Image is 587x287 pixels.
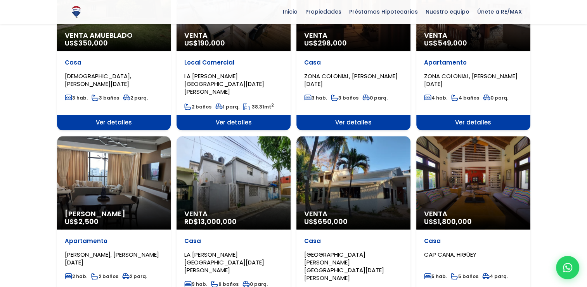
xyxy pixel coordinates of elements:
span: Ver detalles [177,115,291,130]
span: 4 hab. [424,94,447,101]
span: 190,000 [198,38,225,48]
span: Venta [424,31,523,39]
span: US$ [424,217,472,226]
p: Casa [184,237,283,245]
span: 0 parq. [362,94,388,101]
span: 2 parq. [122,273,147,280]
sup: 2 [271,102,274,108]
p: Local Comercial [184,59,283,66]
p: Casa [304,237,403,245]
span: 2 baños [184,103,211,110]
p: Apartamento [424,59,523,66]
span: Venta [304,210,403,218]
img: Logo de REMAX [69,5,83,19]
span: 2 hab. [65,273,87,280]
span: ZONA COLONIAL, [PERSON_NAME][DATE] [424,72,518,88]
span: 1,800,000 [438,217,472,226]
span: US$ [424,38,467,48]
span: 3 hab. [304,94,327,101]
span: [GEOGRAPHIC_DATA][PERSON_NAME][GEOGRAPHIC_DATA][DATE][PERSON_NAME] [304,250,384,282]
span: Venta [184,31,283,39]
span: 298,000 [318,38,347,48]
span: US$ [304,38,347,48]
span: Ver detalles [296,115,410,130]
span: 38.31 [252,103,264,110]
span: Inicio [279,6,301,17]
span: LA [PERSON_NAME][GEOGRAPHIC_DATA][DATE][PERSON_NAME] [184,250,264,274]
span: 2 parq. [123,94,148,101]
p: Casa [424,237,523,245]
span: Venta [304,31,403,39]
span: US$ [65,38,108,48]
span: ZONA COLONIAL, [PERSON_NAME][DATE] [304,72,398,88]
span: 2,500 [78,217,99,226]
span: Ver detalles [416,115,530,130]
span: 13,000,000 [198,217,237,226]
span: RD$ [184,217,237,226]
span: 5 hab. [424,273,447,280]
span: [DEMOGRAPHIC_DATA], [PERSON_NAME][DATE] [65,72,131,88]
span: 3 hab. [65,94,88,101]
span: Préstamos Hipotecarios [345,6,422,17]
span: 4 baños [451,94,479,101]
span: LA [PERSON_NAME][GEOGRAPHIC_DATA][DATE][PERSON_NAME] [184,72,264,96]
span: 350,000 [78,38,108,48]
span: [PERSON_NAME] [65,210,163,218]
span: 650,000 [318,217,348,226]
span: Venta [424,210,523,218]
p: Apartamento [65,237,163,245]
span: mt [243,103,274,110]
span: 4 parq. [482,273,508,280]
p: Casa [65,59,163,66]
span: US$ [65,217,99,226]
p: Casa [304,59,403,66]
span: CAP CANA, HIGÜEY [424,250,476,259]
span: [PERSON_NAME], [PERSON_NAME][DATE] [65,250,159,266]
span: Venta Amueblado [65,31,163,39]
span: 3 baños [331,94,358,101]
span: Nuestro equipo [422,6,473,17]
span: 5 baños [451,273,478,280]
span: US$ [184,38,225,48]
span: Ver detalles [57,115,171,130]
span: 0 parq. [483,94,508,101]
span: Únete a RE/MAX [473,6,526,17]
span: US$ [304,217,348,226]
span: 3 baños [92,94,119,101]
span: Venta [184,210,283,218]
span: 2 baños [91,273,118,280]
span: 549,000 [438,38,467,48]
span: Propiedades [301,6,345,17]
span: 1 parq. [215,103,239,110]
